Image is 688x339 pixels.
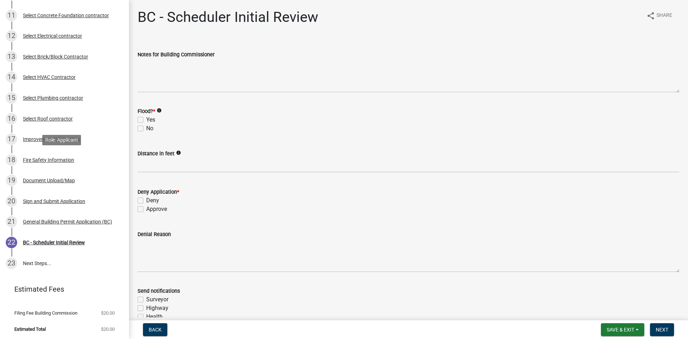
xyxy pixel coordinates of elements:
[14,311,77,315] span: Filing Fee Building Commission
[138,52,215,57] label: Notes for Building Commissioner
[607,327,634,333] span: Save & Exit
[146,196,159,205] label: Deny
[6,258,17,269] div: 23
[138,289,180,294] label: Send notifications
[23,54,88,59] div: Select Brick/Block Contractor
[146,124,153,133] label: No
[176,150,181,155] i: info
[149,327,162,333] span: Back
[656,11,672,20] span: Share
[6,282,118,296] a: Estimated Fees
[6,71,17,83] div: 14
[146,304,168,312] label: Highway
[601,323,644,336] button: Save & Exit
[6,175,17,186] div: 19
[138,151,175,156] label: Distance in feet
[23,137,80,142] div: Improvement Information
[646,11,655,20] i: share
[146,205,167,213] label: Approve
[23,157,74,163] div: Fire Safety Information
[6,154,17,166] div: 18
[6,51,17,62] div: 13
[14,327,46,331] span: Estimated Total
[656,327,668,333] span: Next
[143,323,167,336] button: Back
[146,116,155,124] label: Yes
[6,216,17,227] div: 21
[23,75,76,80] div: Select HVAC Contractor
[42,135,81,145] div: Role: Applicant
[23,33,82,38] div: Select Electrical contractor
[157,108,162,113] i: info
[23,95,83,100] div: Select Plumbing contractor
[650,323,674,336] button: Next
[138,9,318,26] h1: BC - Scheduler Initial Review
[6,10,17,21] div: 11
[23,116,73,121] div: Select Roof contractor
[146,295,168,304] label: Surveyor
[101,327,115,331] span: $20.00
[6,237,17,248] div: 22
[23,199,85,204] div: Sign and Submit Application
[23,178,75,183] div: Document Upload/Map
[6,30,17,42] div: 12
[23,240,85,245] div: BC - Scheduler Initial Review
[641,9,678,23] button: shareShare
[6,196,17,207] div: 20
[138,190,179,195] label: Deny Application
[6,113,17,124] div: 16
[146,312,163,321] label: Health
[6,133,17,145] div: 17
[138,232,171,237] label: Denial Reason
[23,219,112,224] div: General Building Permit Application (BC)
[6,92,17,104] div: 15
[23,13,109,18] div: Select Concrete Foundation contractor
[101,311,115,315] span: $20.00
[138,109,155,114] label: Flood?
